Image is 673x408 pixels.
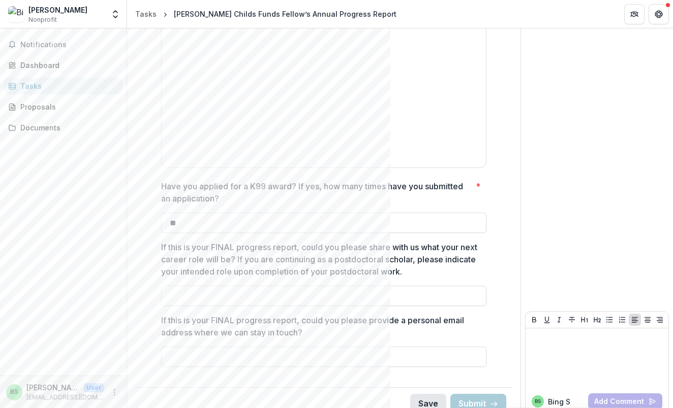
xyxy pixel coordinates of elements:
[4,119,123,136] a: Documents
[4,57,123,74] a: Dashboard
[83,383,104,392] p: User
[528,314,540,326] button: Bold
[20,60,114,71] div: Dashboard
[591,314,603,326] button: Heading 2
[161,314,480,338] p: If this is your FINAL progress report, could you please provide a personal email address where we...
[4,78,123,94] a: Tasks
[616,314,628,326] button: Ordered List
[20,81,114,91] div: Tasks
[20,101,114,112] div: Proposals
[161,241,480,278] p: If this is your FINAL progress report, could you please share with us what your next career role ...
[548,396,570,407] p: Bing S
[553,314,565,326] button: Italicize
[8,6,24,22] img: Bing Shui
[28,5,87,15] div: [PERSON_NAME]
[26,382,79,393] p: [PERSON_NAME]
[641,314,654,326] button: Align Center
[10,389,18,395] div: Bing Shui
[603,314,616,326] button: Bullet List
[108,4,123,24] button: Open entity switcher
[28,15,57,24] span: Nonprofit
[131,7,401,21] nav: breadcrumb
[578,314,591,326] button: Heading 1
[535,399,541,404] div: Bing Shui
[624,4,645,24] button: Partners
[566,314,578,326] button: Strike
[4,98,123,115] a: Proposals
[20,122,114,133] div: Documents
[135,9,157,19] div: Tasks
[541,314,553,326] button: Underline
[161,180,472,205] p: Have you applied for a K99 award? If yes, how many times have you submitted an application?
[108,386,120,398] button: More
[26,393,104,402] p: [EMAIL_ADDRESS][DOMAIN_NAME]
[20,41,118,49] span: Notifications
[654,314,666,326] button: Align Right
[629,314,641,326] button: Align Left
[649,4,669,24] button: Get Help
[4,37,123,53] button: Notifications
[174,9,396,19] div: [PERSON_NAME] Childs Funds Fellow’s Annual Progress Report
[131,7,161,21] a: Tasks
